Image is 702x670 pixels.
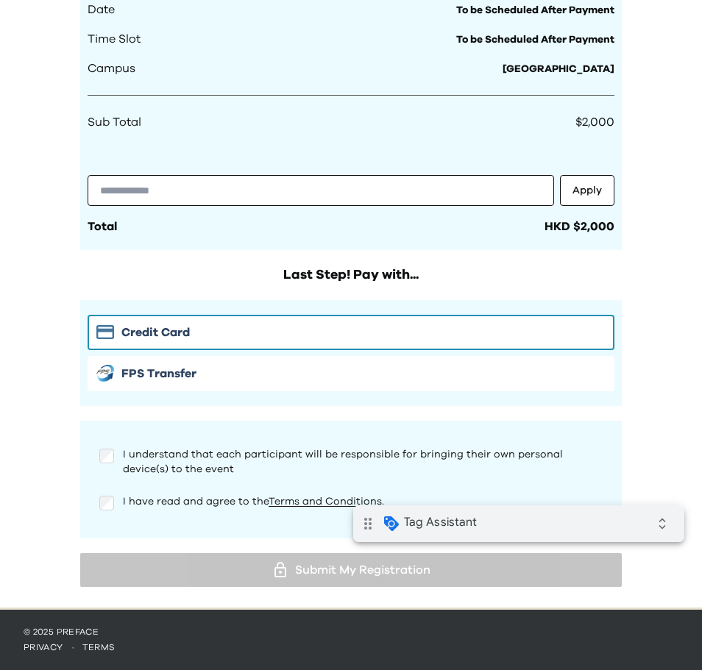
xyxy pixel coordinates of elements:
button: Stripe iconCredit Card [88,315,614,350]
span: Tag Assistant [51,10,124,24]
span: · [63,643,82,652]
span: [GEOGRAPHIC_DATA] [503,64,614,74]
a: Terms and Conditions [269,496,382,507]
div: HKD $2,000 [545,218,614,235]
span: Date [88,1,115,18]
span: Credit Card [121,324,190,341]
span: To be Scheduled After Payment [456,35,614,45]
img: FPS icon [96,365,114,382]
button: Submit My Registration [80,553,622,587]
span: I understand that each participant will be responsible for bringing their own personal device(s) ... [123,449,563,474]
span: FPS Transfer [121,365,196,382]
i: Collapse debug badge [294,4,324,33]
span: Sub Total [88,113,141,131]
a: terms [82,643,116,652]
span: Total [88,221,117,232]
a: privacy [24,643,63,652]
span: I have read and agree to the . [123,496,384,507]
span: To be Scheduled After Payment [456,5,614,15]
button: Apply [560,175,614,206]
span: Time Slot [88,30,141,48]
span: $2,000 [575,116,614,128]
p: © 2025 Preface [24,626,678,638]
button: FPS iconFPS Transfer [88,356,614,391]
h2: Last Step! Pay with... [80,265,622,285]
span: Campus [88,60,135,77]
div: Submit My Registration [92,559,610,581]
img: Stripe icon [96,325,114,339]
